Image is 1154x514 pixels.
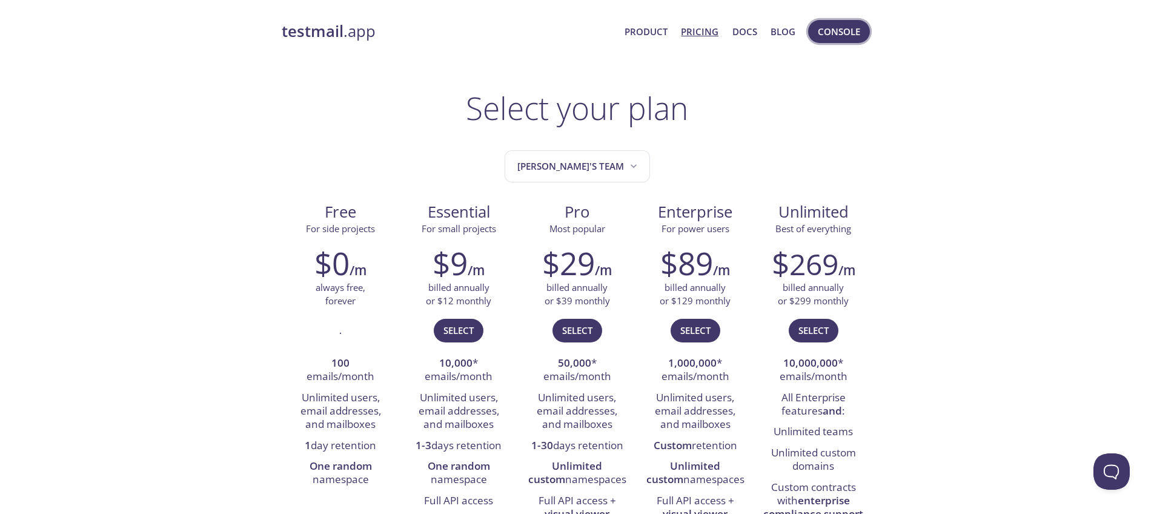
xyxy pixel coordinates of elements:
[645,388,745,436] li: Unlimited users, email addresses, and mailboxes
[428,459,490,473] strong: One random
[654,438,692,452] strong: Custom
[798,322,829,338] span: Select
[306,222,375,235] span: For side projects
[282,21,343,42] strong: testmail
[531,438,553,452] strong: 1-30
[645,353,745,388] li: * emails/month
[443,322,474,338] span: Select
[291,353,391,388] li: emails/month
[305,438,311,452] strong: 1
[291,202,390,222] span: Free
[409,436,509,456] li: days retention
[775,222,851,235] span: Best of everything
[527,456,627,491] li: namespaces
[422,222,496,235] span: For small projects
[671,319,720,342] button: Select
[771,24,795,39] a: Blog
[527,353,627,388] li: * emails/month
[545,281,610,307] p: billed annually or $39 monthly
[558,356,591,370] strong: 50,000
[291,388,391,436] li: Unlimited users, email addresses, and mailboxes
[517,158,640,175] span: [PERSON_NAME]'s team
[528,202,626,222] span: Pro
[416,438,431,452] strong: 1-3
[310,459,372,473] strong: One random
[660,245,713,281] h2: $89
[549,222,605,235] span: Most popular
[789,244,838,284] span: 269
[660,281,731,307] p: billed annually or $129 monthly
[789,319,838,342] button: Select
[662,222,729,235] span: For power users
[350,260,366,281] h6: /m
[409,353,509,388] li: * emails/month
[505,150,650,182] button: David's team
[314,245,350,281] h2: $0
[646,202,744,222] span: Enterprise
[681,24,718,39] a: Pricing
[763,443,863,478] li: Unlimited custom domains
[316,281,365,307] p: always free, forever
[783,356,838,370] strong: 10,000,000
[778,201,849,222] span: Unlimited
[838,260,855,281] h6: /m
[595,260,612,281] h6: /m
[291,436,391,456] li: day retention
[527,388,627,436] li: Unlimited users, email addresses, and mailboxes
[732,24,757,39] a: Docs
[763,388,863,422] li: All Enterprise features :
[1093,453,1130,490] iframe: Help Scout Beacon - Open
[409,456,509,491] li: namespace
[409,388,509,436] li: Unlimited users, email addresses, and mailboxes
[668,356,717,370] strong: 1,000,000
[434,319,483,342] button: Select
[625,24,668,39] a: Product
[763,422,863,442] li: Unlimited teams
[713,260,730,281] h6: /m
[282,21,615,42] a: testmail.app
[823,404,842,418] strong: and
[818,24,860,39] span: Console
[645,456,745,491] li: namespaces
[552,319,602,342] button: Select
[466,90,688,126] h1: Select your plan
[778,281,849,307] p: billed annually or $299 monthly
[409,491,509,512] li: Full API access
[646,459,721,486] strong: Unlimited custom
[410,202,508,222] span: Essential
[528,459,603,486] strong: Unlimited custom
[772,245,838,281] h2: $
[331,356,350,370] strong: 100
[468,260,485,281] h6: /m
[426,281,491,307] p: billed annually or $12 monthly
[433,245,468,281] h2: $9
[562,322,592,338] span: Select
[542,245,595,281] h2: $29
[808,20,870,43] button: Console
[439,356,473,370] strong: 10,000
[645,436,745,456] li: retention
[291,456,391,491] li: namespace
[763,353,863,388] li: * emails/month
[680,322,711,338] span: Select
[527,436,627,456] li: days retention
